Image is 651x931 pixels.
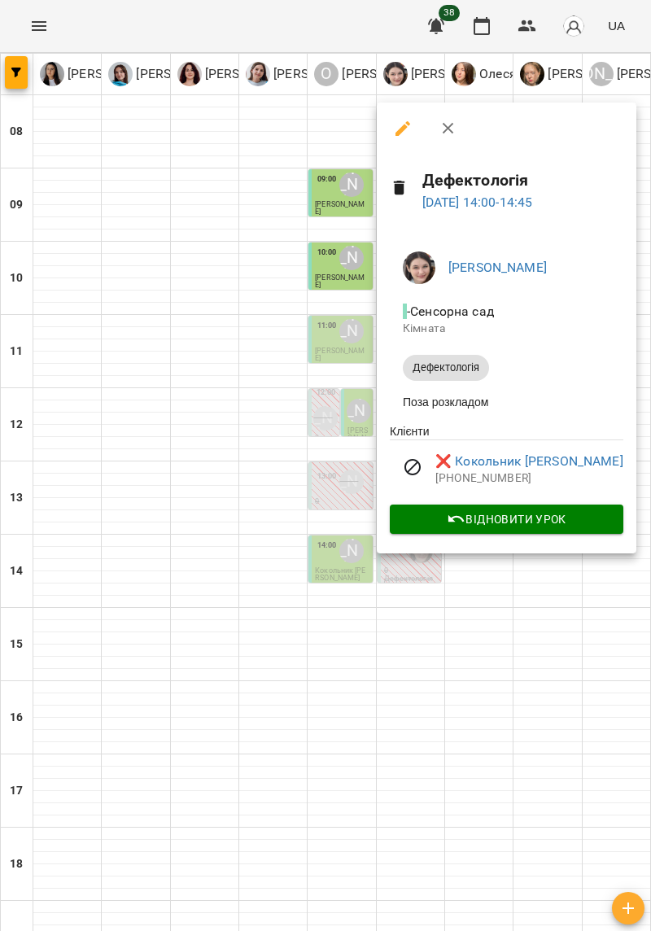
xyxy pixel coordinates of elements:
[403,361,489,375] span: Дефектологія
[435,452,623,471] a: ❌ Кокольник [PERSON_NAME]
[422,168,623,193] h6: Дефектологія
[390,423,623,505] ul: Клієнти
[435,470,623,487] p: [PHONE_NUMBER]
[390,505,623,534] button: Відновити урок
[448,260,547,275] a: [PERSON_NAME]
[390,387,623,417] li: Поза розкладом
[403,457,422,477] svg: Візит скасовано
[422,195,533,210] a: [DATE] 14:00-14:45
[403,509,610,529] span: Відновити урок
[403,321,610,337] p: Кімната
[403,251,435,284] img: 6ef50a5b9dec06803bd7028b1b199db9.jpeg
[403,304,497,319] span: - Сенсорна сад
